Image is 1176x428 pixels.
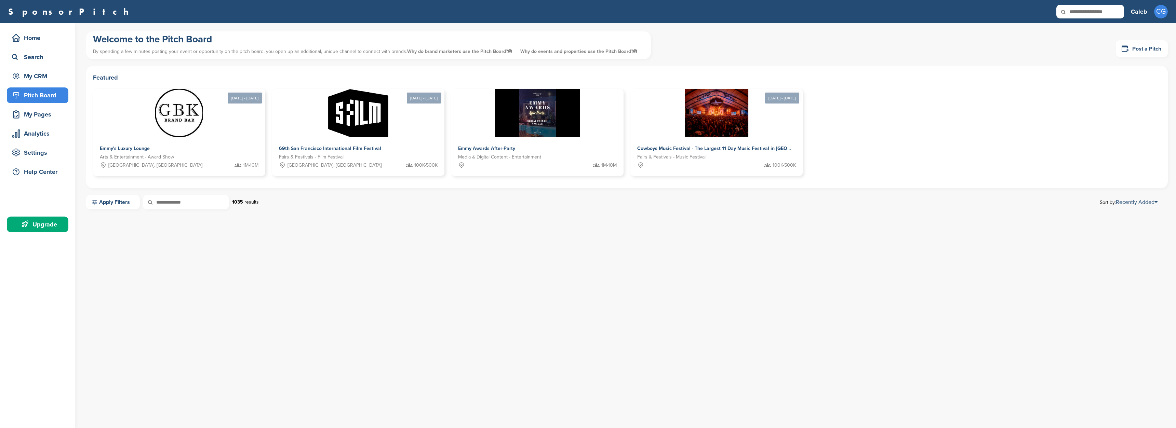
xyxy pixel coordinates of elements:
div: [DATE] - [DATE] [765,93,799,103]
div: Pitch Board [10,89,68,101]
div: Upgrade [10,218,68,231]
a: My CRM [7,68,68,84]
a: Pitch Board [7,87,68,103]
span: [GEOGRAPHIC_DATA], [GEOGRAPHIC_DATA] [288,162,382,169]
span: [GEOGRAPHIC_DATA], [GEOGRAPHIC_DATA] [108,162,202,169]
span: Why do brand marketers use the Pitch Board? [407,49,513,54]
a: Sponsorpitch & Emmy Awards After-Party Media & Digital Content - Entertainment 1M-10M [451,89,624,176]
a: My Pages [7,107,68,122]
h1: Welcome to the Pitch Board [93,33,644,45]
a: [DATE] - [DATE] Sponsorpitch & Cowboys Music Festival - The Largest 11 Day Music Festival in [GEO... [630,78,803,176]
span: Emmy Awards After-Party [458,146,515,151]
span: 100K-500K [414,162,438,169]
img: Sponsorpitch & [495,89,580,137]
a: Post a Pitch [1116,40,1168,57]
strong: 1035 [232,199,243,205]
div: Search [10,51,68,63]
div: [DATE] - [DATE] [407,93,441,103]
div: My Pages [10,108,68,121]
h3: Caleb [1131,7,1147,16]
img: Sponsorpitch & [328,89,388,137]
a: [DATE] - [DATE] Sponsorpitch & Emmy's Luxury Lounge Arts & Entertainment - Award Show [GEOGRAPHIC... [93,78,265,176]
div: Home [10,32,68,44]
span: Media & Digital Content - Entertainment [458,153,541,161]
span: Why do events and properties use the Pitch Board? [520,49,637,54]
span: Sort by: [1100,199,1158,205]
a: Recently Added [1116,199,1158,206]
div: Analytics [10,127,68,140]
span: 69th San Francisco International Film Festival [279,146,381,151]
a: Analytics [7,126,68,141]
a: Caleb [1131,4,1147,19]
img: Sponsorpitch & [155,89,203,137]
span: Fairs & Festivals - Music Festival [637,153,706,161]
span: 100K-500K [773,162,796,169]
div: [DATE] - [DATE] [228,93,262,103]
span: Fairs & Festivals - Film Festival [279,153,344,161]
span: Cowboys Music Festival - The Largest 11 Day Music Festival in [GEOGRAPHIC_DATA] [637,146,825,151]
h2: Featured [93,73,1161,82]
span: Arts & Entertainment - Award Show [100,153,174,161]
a: Home [7,30,68,46]
a: Settings [7,145,68,161]
span: Emmy's Luxury Lounge [100,146,150,151]
a: Help Center [7,164,68,180]
div: Settings [10,147,68,159]
a: Apply Filters [86,195,140,209]
a: SponsorPitch [8,7,133,16]
span: 1M-10M [243,162,258,169]
p: By spending a few minutes posting your event or opportunity on the pitch board, you open up an ad... [93,45,644,57]
a: Search [7,49,68,65]
a: Upgrade [7,217,68,232]
span: 1M-10M [601,162,617,169]
a: [DATE] - [DATE] Sponsorpitch & 69th San Francisco International Film Festival Fairs & Festivals -... [272,78,444,176]
div: My CRM [10,70,68,82]
div: Help Center [10,166,68,178]
img: Sponsorpitch & [685,89,749,137]
span: CG [1154,5,1168,18]
span: results [244,199,259,205]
